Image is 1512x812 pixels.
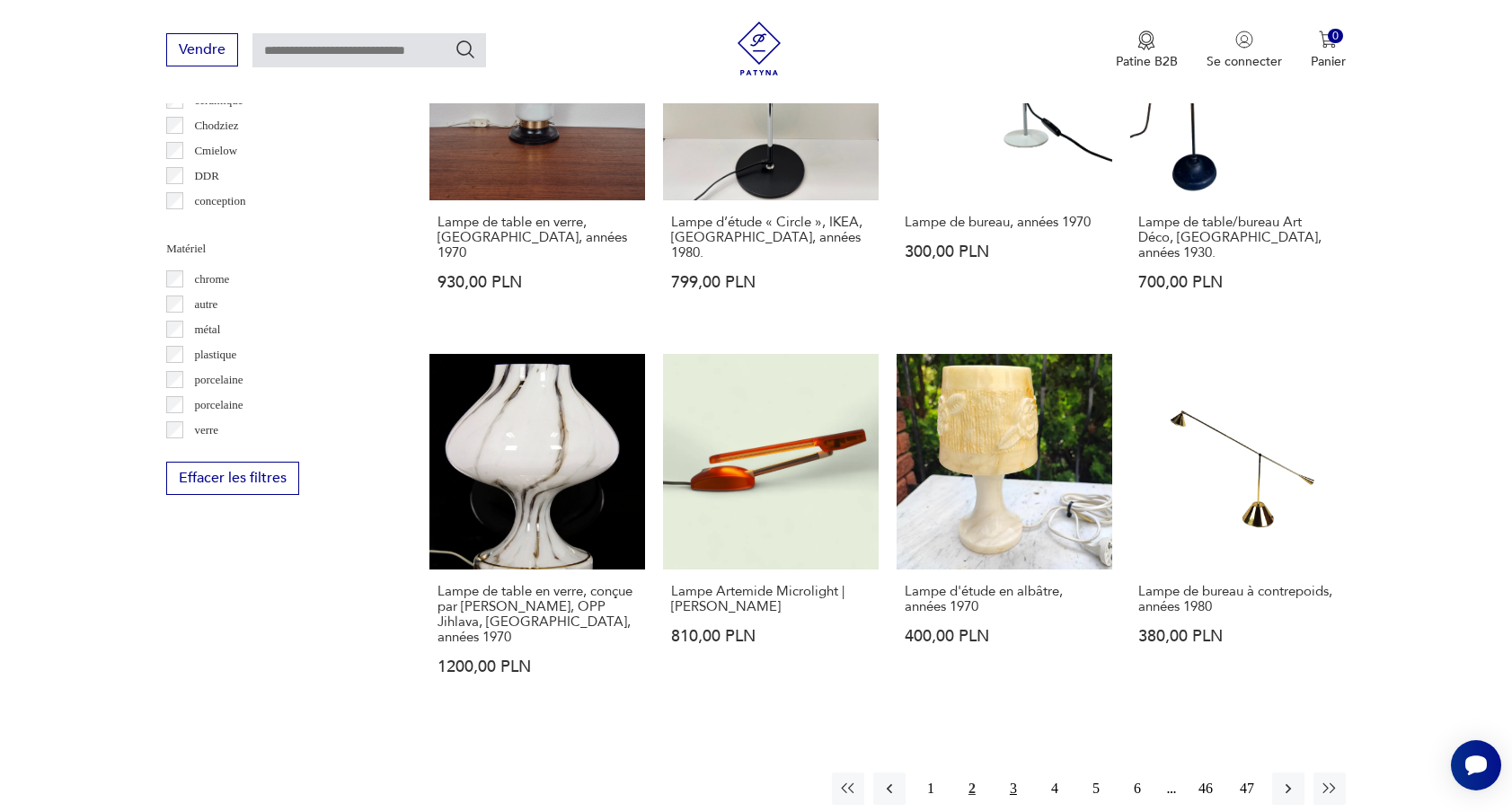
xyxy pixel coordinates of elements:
[905,625,989,648] font: 400,00 PLN
[194,169,218,182] font: DDR
[1231,772,1263,805] button: 47
[194,348,236,361] font: plastique
[1116,31,1178,70] a: Icône de médaillePatine B2B
[455,39,476,60] button: Recherche
[663,354,879,710] a: Lampe Artemide Microlight | Ernesto GismondiLampe Artemide Microlight | [PERSON_NAME]810,00 PLN
[194,144,237,157] font: Cmielow
[1039,772,1071,805] button: 4
[194,194,245,207] font: conception
[1138,625,1223,648] font: 380,00 PLN
[438,271,522,294] font: 930,00 PLN
[1207,31,1282,70] button: Se connecter
[429,354,645,710] a: Lampe de table en verre, conçue par S. Tabery, OPP Jihlava, République tchèque, années 1970Lampe ...
[1137,31,1155,50] img: Icône de médaille
[1189,772,1222,805] button: 46
[1121,772,1154,805] button: 6
[1235,31,1253,49] img: Icône d'utilisateur
[194,272,229,286] font: chrome
[1198,781,1213,796] font: 46
[671,582,844,615] font: Lampe Artemide Microlight | [PERSON_NAME]
[915,772,947,805] button: 1
[1010,781,1017,796] font: 3
[1311,53,1346,70] font: Panier
[166,242,206,255] font: Matériel
[438,656,531,678] font: 1200,00 PLN
[671,625,756,648] font: 810,00 PLN
[671,271,756,294] font: 799,00 PLN
[1116,31,1178,70] button: Patine B2B
[968,781,976,796] font: 2
[997,772,1030,805] button: 3
[179,468,287,488] font: Effacer les filtres
[1116,53,1178,70] font: Patine B2B
[166,45,238,57] a: Vendre
[194,119,238,132] font: Chodziez
[194,373,243,386] font: porcelaine
[905,241,989,263] font: 300,00 PLN
[927,781,934,796] font: 1
[1092,781,1100,796] font: 5
[1240,781,1254,796] font: 47
[1138,213,1322,261] font: Lampe de table/bureau Art Déco, [GEOGRAPHIC_DATA], années 1930.
[1311,31,1346,70] button: 0Panier
[1051,781,1058,796] font: 4
[905,213,1091,231] font: Lampe de bureau, années 1970
[1451,740,1501,790] iframe: Bouton du widget Smartsupp
[905,582,1063,615] font: Lampe d'étude en albâtre, années 1970
[179,40,225,59] font: Vendre
[1130,354,1346,710] a: Lampe de bureau à contrepoids, années 1980Lampe de bureau à contrepoids, années 1980380,00 PLN
[671,213,862,261] font: Lampe d’étude « Circle », IKEA, [GEOGRAPHIC_DATA], années 1980.
[1138,582,1332,615] font: Lampe de bureau à contrepoids, années 1980
[1134,781,1141,796] font: 6
[1207,53,1282,70] font: Se connecter
[1080,772,1112,805] button: 5
[897,354,1112,710] a: Lampe d'étude en albâtre, années 1970Lampe d'étude en albâtre, années 1970400,00 PLN
[194,423,218,437] font: verre
[732,22,786,75] img: Patina - magasin de meubles et décorations vintage
[438,582,632,646] font: Lampe de table en verre, conçue par [PERSON_NAME], OPP Jihlava, [GEOGRAPHIC_DATA], années 1970
[438,213,627,261] font: Lampe de table en verre, [GEOGRAPHIC_DATA], années 1970
[1332,28,1339,44] font: 0
[166,33,238,66] button: Vendre
[194,297,217,311] font: autre
[1319,31,1337,49] img: Icône de panier
[166,462,299,495] button: Effacer les filtres
[194,93,243,107] font: céramique
[956,772,988,805] button: 2
[194,322,220,336] font: métal
[1138,271,1223,294] font: 700,00 PLN
[194,398,243,411] font: porcelaine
